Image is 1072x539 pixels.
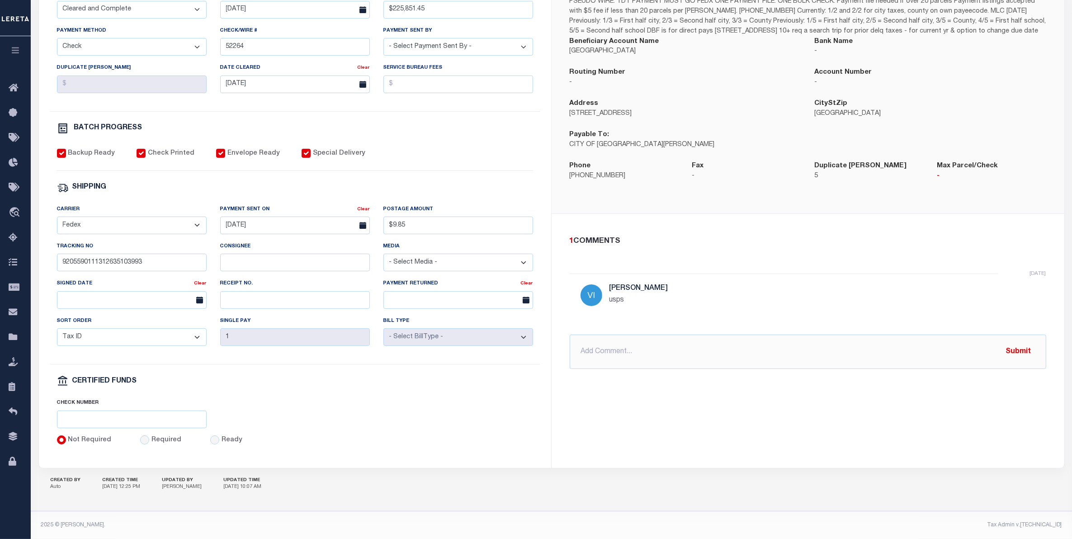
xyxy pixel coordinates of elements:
div: COMMENTS [570,236,1043,247]
label: Fax [692,161,704,171]
label: Single Pay [220,317,251,325]
label: Media [383,243,400,251]
h5: CREATED BY [51,478,81,483]
span: 1 [570,237,574,245]
label: Duplicate [PERSON_NAME] [815,161,907,171]
label: Signed Date [57,280,93,288]
label: Payment Returned [383,280,439,288]
label: Carrier [57,206,80,213]
p: [PHONE_NUMBER] [570,171,679,181]
div: 2025 © [PERSON_NAME]. [34,521,552,529]
p: usps [609,295,881,306]
p: - [692,171,801,181]
label: Check Number [57,399,99,407]
p: - [815,47,1046,57]
label: Payment Sent By [383,27,432,35]
label: Postage Amount [383,206,434,213]
label: Not Required [68,435,111,445]
p: [DATE] 12:25 PM [103,483,141,491]
label: Account Number [815,67,872,78]
label: Sort Order [57,317,92,325]
h5: CREATED TIME [103,478,141,483]
p: - [815,78,1046,88]
a: Clear [358,66,370,70]
h6: SHIPPING [72,184,107,191]
i: travel_explore [9,207,23,219]
label: Payment Method [57,27,107,35]
label: Max Parcel/Check [937,161,998,171]
label: Payment Sent On [220,206,270,213]
label: CityStZip [815,99,848,109]
input: Add Comment... [570,335,1046,369]
label: Duplicate [PERSON_NAME] [57,64,131,72]
label: Phone [570,161,591,171]
label: Tracking No [57,243,94,251]
label: Required [151,435,181,445]
label: Check Printed [148,149,194,159]
input: $ [383,1,533,19]
label: Bill Type [383,317,410,325]
label: Ready [222,435,242,445]
label: Address [570,99,599,109]
p: CITY OF [GEOGRAPHIC_DATA][PERSON_NAME] [570,140,801,150]
p: [GEOGRAPHIC_DATA] [570,47,801,57]
a: Clear [194,281,207,286]
input: $ [383,76,533,93]
label: Service Bureau Fees [383,64,443,72]
a: Clear [521,281,533,286]
img: Villatoro-Benitez, Andres [581,284,602,306]
label: Receipt No. [220,280,253,288]
label: Bank Name [815,37,853,47]
p: Auto [51,483,81,491]
p: [PERSON_NAME] [162,483,202,491]
h6: BATCH PROGRESS [74,124,142,132]
p: 5 [815,171,924,181]
p: - [937,171,1046,181]
p: [DATE] [1030,269,1046,278]
h5: UPDATED BY [162,478,202,483]
p: [DATE] 10:07 AM [224,483,262,491]
a: Clear [358,207,370,212]
label: Consignee [220,243,251,251]
label: Beneficiary Account Name [570,37,659,47]
label: Special Delivery [313,149,365,159]
h6: CERTIFIED FUNDS [72,378,137,385]
label: Envelope Ready [227,149,280,159]
label: Backup Ready [68,149,115,159]
button: Submit [1000,342,1037,361]
label: Payable To: [570,130,609,140]
label: Check/Wire # [220,27,258,35]
p: - [570,78,801,88]
p: [GEOGRAPHIC_DATA] [815,109,1046,119]
h5: [PERSON_NAME] [609,284,881,293]
div: Tax Admin v.[TECHNICAL_ID] [558,521,1062,529]
input: $ [383,217,533,234]
label: Routing Number [570,67,626,78]
p: [STREET_ADDRESS] [570,109,801,119]
input: $ [57,76,207,93]
h5: UPDATED TIME [224,478,262,483]
label: Date Cleared [220,64,261,72]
